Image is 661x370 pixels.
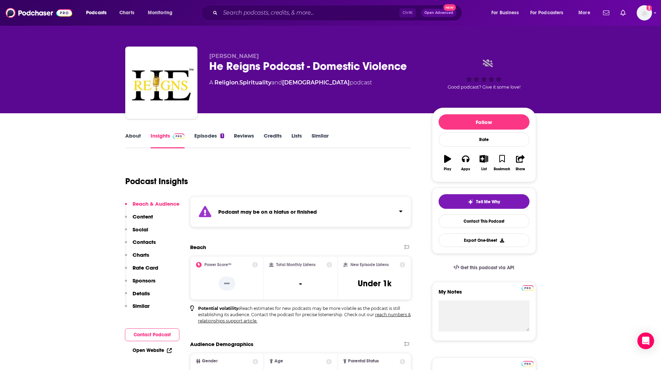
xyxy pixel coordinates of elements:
img: He Reigns Podcast - Domestic Violence [127,48,196,117]
a: Open Website [133,347,172,353]
button: Rate Card [125,264,158,277]
a: Reviews [234,132,254,148]
a: Get this podcast via API [448,259,520,276]
p: Social [133,226,148,233]
span: Get this podcast via API [460,265,514,271]
h2: Power Score™ [204,262,231,267]
a: InsightsPodchaser Pro [151,132,185,148]
img: Podchaser - Follow, Share and Rate Podcasts [6,6,72,19]
div: Play [444,167,451,171]
img: Podchaser Pro [522,361,534,367]
span: Podcasts [86,8,107,18]
img: Podchaser Pro [173,133,185,139]
a: Spirituality [239,79,271,86]
span: More [578,8,590,18]
a: Contact This Podcast [439,214,529,228]
button: Contact Podcast [125,328,179,341]
h2: Total Monthly Listens [276,262,315,267]
h3: - [299,278,302,289]
p: Reach & Audience [133,200,179,207]
div: 1 [220,133,224,138]
span: New [443,4,456,11]
span: and [271,79,282,86]
button: Open AdvancedNew [421,9,456,17]
div: Open Intercom Messenger [637,332,654,349]
button: Similar [125,303,150,315]
p: Similar [133,303,150,309]
a: Similar [312,132,329,148]
b: Potential volatility: [198,306,239,311]
button: Share [511,150,529,175]
button: Sponsors [125,277,155,290]
div: A podcast [209,79,372,87]
a: Religion [214,79,238,86]
button: Charts [125,252,149,264]
span: For Business [491,8,519,18]
span: [PERSON_NAME] [209,53,259,59]
span: Ctrl K [399,8,416,17]
button: Show profile menu [637,5,652,20]
button: Follow [439,114,529,130]
button: List [475,150,493,175]
span: Age [274,359,283,363]
button: Details [125,290,150,303]
button: Reach & Audience [125,200,179,213]
a: Pro website [522,284,534,291]
button: tell me why sparkleTell Me Why [439,194,529,209]
button: Content [125,213,153,226]
img: Podchaser Pro [522,285,534,291]
button: open menu [143,7,181,18]
span: Charts [119,8,134,18]
h2: New Episode Listens [350,262,389,267]
a: Show notifications dropdown [618,7,628,19]
a: Show notifications dropdown [600,7,612,19]
a: About [125,132,141,148]
a: Charts [115,7,138,18]
p: -- [219,277,235,290]
button: open menu [81,7,116,18]
span: Logged in as AtriaBooks [637,5,652,20]
div: Search podcasts, credits, & more... [208,5,469,21]
span: Parental Status [348,359,379,363]
button: open menu [526,7,574,18]
div: Share [516,167,525,171]
h1: Podcast Insights [125,176,188,187]
button: Contacts [125,239,156,252]
a: Pro website [522,360,534,367]
p: Contacts [133,239,156,245]
label: My Notes [439,288,529,301]
span: Monitoring [148,8,172,18]
h2: Audience Demographics [190,341,253,347]
p: Sponsors [133,277,155,284]
div: Apps [461,167,470,171]
div: List [481,167,487,171]
h2: Reach [190,244,206,250]
p: Reach estimates for new podcasts may be more volatile as the podcast is still establishing its au... [198,305,412,324]
button: Apps [457,150,475,175]
a: Credits [264,132,282,148]
button: open menu [486,7,527,18]
div: Good podcast? Give it some love! [432,53,536,96]
a: [DEMOGRAPHIC_DATA] [282,79,350,86]
div: Rate [439,132,529,147]
p: Charts [133,252,149,258]
p: Details [133,290,150,297]
span: Gender [202,359,218,363]
img: tell me why sparkle [468,199,473,205]
button: open menu [574,7,599,18]
a: Lists [291,132,302,148]
a: Episodes1 [194,132,224,148]
p: Rate Card [133,264,158,271]
button: Export One-Sheet [439,233,529,247]
button: Bookmark [493,150,511,175]
section: Click to expand status details [190,196,412,227]
span: For Podcasters [530,8,563,18]
span: , [238,79,239,86]
a: reach numbers & relationships support article. [198,312,411,323]
div: Bookmark [494,167,510,171]
strong: Podcast may be on a hiatus or finished [218,208,317,215]
input: Search podcasts, credits, & more... [220,7,399,18]
img: User Profile [637,5,652,20]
